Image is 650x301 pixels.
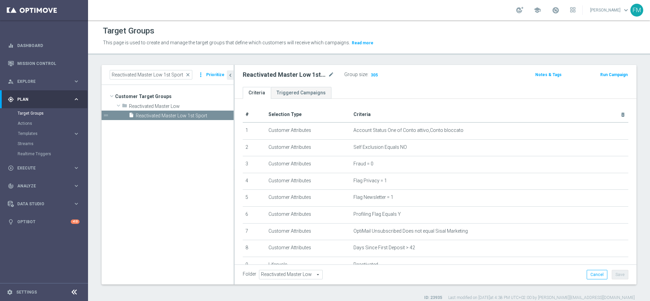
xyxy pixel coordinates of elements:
div: person_search Explore keyboard_arrow_right [7,79,80,84]
div: Optibot [8,213,80,231]
div: equalizer Dashboard [7,43,80,48]
span: Criteria [353,112,371,117]
span: Plan [17,97,73,101]
span: Execute [17,166,73,170]
i: keyboard_arrow_right [73,183,80,189]
span: Analyze [17,184,73,188]
span: close [185,72,191,77]
i: lightbulb [8,219,14,225]
td: 5 [243,190,266,207]
label: ID: 23935 [424,295,442,301]
button: Save [612,270,628,279]
span: keyboard_arrow_down [622,6,630,14]
a: Streams [18,141,70,146]
i: gps_fixed [8,96,14,102]
div: Data Studio [8,201,73,207]
a: Triggered Campaigns [271,87,331,99]
i: play_circle_outline [8,165,14,171]
span: Data Studio [17,202,73,206]
label: Last modified on [DATE] at 4:38 PM UTC+02:00 by [PERSON_NAME][EMAIL_ADDRESS][DOMAIN_NAME] [448,295,635,301]
th: Selection Type [266,107,351,122]
span: Reactivated Master Low 1st Sport [136,113,234,119]
button: Prioritize [205,70,225,79]
span: Reactivated [353,262,378,268]
span: Profiling Flag Equals Y [353,211,401,217]
span: Fraud = 0 [353,161,373,167]
td: Customer Attributes [266,190,351,207]
div: +10 [71,219,80,224]
td: 7 [243,223,266,240]
i: keyboard_arrow_right [73,165,80,171]
i: keyboard_arrow_right [73,201,80,207]
label: : [367,72,368,77]
div: Templates [18,132,73,136]
span: Days Since First Deposit > 42 [353,245,415,251]
i: keyboard_arrow_right [73,131,80,137]
span: Customer Target Groups [115,92,234,101]
td: Customer Attributes [266,156,351,173]
td: Lifecycle [266,257,351,274]
div: Actions [18,118,87,129]
span: Explore [17,79,73,84]
button: track_changes Analyze keyboard_arrow_right [7,183,80,189]
div: Target Groups [18,108,87,118]
i: keyboard_arrow_right [73,96,80,102]
td: 2 [243,139,266,156]
i: settings [7,289,13,295]
td: Customer Attributes [266,139,351,156]
a: Criteria [243,87,271,99]
i: delete_forever [620,112,626,117]
td: 8 [243,240,266,257]
input: Quick find group or folder [110,70,192,79]
div: play_circle_outline Execute keyboard_arrow_right [7,165,80,171]
button: gps_fixed Plan keyboard_arrow_right [7,97,80,102]
button: Notes & Tags [535,71,562,78]
div: Templates [18,129,87,139]
div: Explore [8,78,73,85]
a: Optibot [17,213,71,231]
i: keyboard_arrow_right [73,78,80,85]
span: Templates [18,132,66,136]
span: Account Status One of Conto attivo,Conto bloccato [353,128,463,133]
div: FM [630,4,643,17]
span: Self Exclusion Equals NO [353,144,407,150]
div: Mission Control [8,54,80,72]
div: Plan [8,96,73,102]
button: chevron_left [227,70,234,80]
td: 1 [243,122,266,139]
div: Realtime Triggers [18,149,87,159]
button: Read more [351,39,374,47]
div: Streams [18,139,87,149]
span: Reactivated Master Low [129,103,234,109]
i: folder [122,103,127,111]
td: Customer Attributes [266,223,351,240]
a: Target Groups [18,111,70,116]
button: Mission Control [7,61,80,66]
a: [PERSON_NAME]keyboard_arrow_down [589,5,630,15]
button: Templates keyboard_arrow_right [18,131,80,136]
td: 6 [243,206,266,223]
td: Customer Attributes [266,173,351,190]
a: Dashboard [17,37,80,54]
th: # [243,107,266,122]
h2: Reactivated Master Low 1st Sport [243,71,327,79]
i: mode_edit [328,71,334,79]
button: lightbulb Optibot +10 [7,219,80,225]
a: Actions [18,121,70,126]
label: Folder [243,271,256,277]
div: Execute [8,165,73,171]
div: Dashboard [8,37,80,54]
i: track_changes [8,183,14,189]
h1: Target Groups [103,26,154,36]
td: Customer Attributes [266,122,351,139]
a: Mission Control [17,54,80,72]
i: person_search [8,78,14,85]
span: This page is used to create and manage the target groups that define which customers will receive... [103,40,350,45]
button: Data Studio keyboard_arrow_right [7,201,80,207]
i: chevron_left [227,72,234,78]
